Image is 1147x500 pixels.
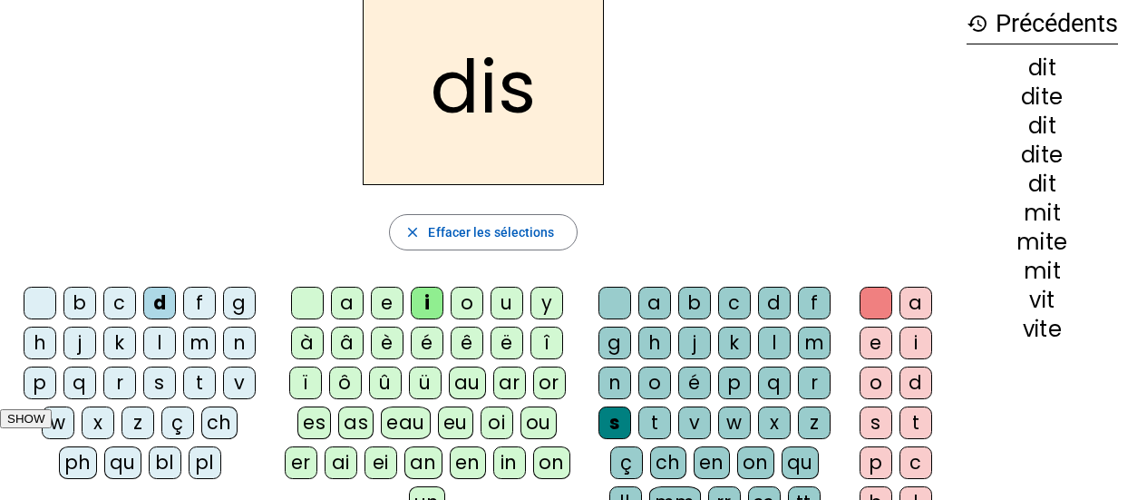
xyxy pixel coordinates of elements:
div: î [530,327,563,359]
div: s [143,367,176,399]
h3: Précédents [967,4,1118,44]
div: x [82,407,114,439]
div: é [678,367,711,399]
div: v [678,407,711,439]
div: on [737,446,774,479]
div: z [122,407,154,439]
div: a [899,287,932,319]
div: z [798,407,831,439]
div: w [42,407,74,439]
div: v [223,367,256,399]
div: à [291,327,324,359]
div: es [297,407,331,439]
div: w [718,407,751,439]
div: dit [967,173,1118,195]
div: bl [149,446,181,479]
div: q [758,367,791,399]
div: ph [59,446,97,479]
div: t [638,407,671,439]
div: k [718,327,751,359]
div: o [451,287,483,319]
div: dit [967,57,1118,79]
div: j [678,327,711,359]
div: mit [967,260,1118,282]
div: u [491,287,523,319]
div: b [678,287,711,319]
div: é [411,327,443,359]
div: h [638,327,671,359]
div: ç [610,446,643,479]
div: ei [365,446,397,479]
div: ü [409,367,442,399]
div: p [24,367,56,399]
div: t [183,367,216,399]
mat-icon: close [404,224,421,240]
div: x [758,407,791,439]
div: y [530,287,563,319]
div: f [183,287,216,319]
div: as [338,407,374,439]
div: g [223,287,256,319]
div: eu [438,407,473,439]
div: t [899,407,932,439]
div: er [285,446,317,479]
div: e [371,287,403,319]
div: dit [967,115,1118,137]
div: p [718,367,751,399]
div: or [533,367,566,399]
div: ë [491,327,523,359]
div: vit [967,289,1118,311]
div: mite [967,231,1118,253]
div: m [798,327,831,359]
div: o [638,367,671,399]
div: au [449,367,486,399]
div: s [860,407,892,439]
div: ar [493,367,526,399]
div: dite [967,144,1118,166]
div: h [24,327,56,359]
div: p [860,446,892,479]
div: l [143,327,176,359]
div: è [371,327,403,359]
div: oi [481,407,513,439]
div: b [63,287,96,319]
div: f [798,287,831,319]
div: o [860,367,892,399]
div: l [758,327,791,359]
div: d [899,367,932,399]
div: s [598,407,631,439]
button: Effacer les sélections [389,214,577,250]
div: in [493,446,526,479]
div: e [860,327,892,359]
div: mit [967,202,1118,224]
div: c [899,446,932,479]
div: pl [189,446,221,479]
div: en [450,446,486,479]
div: d [143,287,176,319]
div: dite [967,86,1118,108]
div: on [533,446,570,479]
div: i [411,287,443,319]
div: ç [161,407,194,439]
span: Effacer les sélections [428,221,554,243]
div: m [183,327,216,359]
div: ai [325,446,357,479]
div: vite [967,319,1118,340]
div: eau [381,407,431,439]
div: k [103,327,136,359]
div: n [598,367,631,399]
div: n [223,327,256,359]
div: q [63,367,96,399]
div: i [899,327,932,359]
div: an [404,446,442,479]
div: r [103,367,136,399]
div: a [638,287,671,319]
div: j [63,327,96,359]
div: ch [201,407,238,439]
div: â [331,327,364,359]
div: ch [650,446,686,479]
div: ê [451,327,483,359]
div: qu [104,446,141,479]
div: d [758,287,791,319]
div: ou [520,407,557,439]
